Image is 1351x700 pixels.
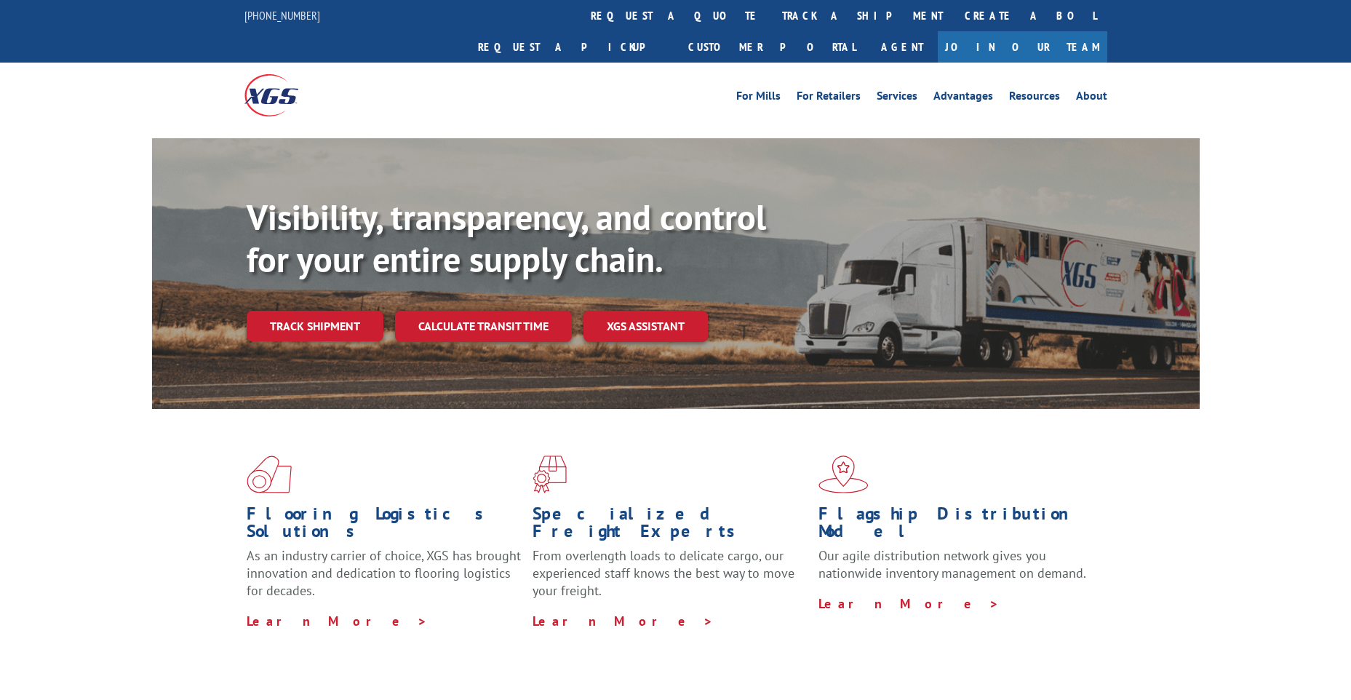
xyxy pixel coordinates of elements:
a: For Mills [736,90,781,106]
a: About [1076,90,1107,106]
span: Our agile distribution network gives you nationwide inventory management on demand. [818,547,1086,581]
a: Resources [1009,90,1060,106]
h1: Flooring Logistics Solutions [247,505,522,547]
img: xgs-icon-focused-on-flooring-red [533,456,567,493]
h1: Specialized Freight Experts [533,505,808,547]
a: Learn More > [818,595,1000,612]
img: xgs-icon-total-supply-chain-intelligence-red [247,456,292,493]
a: For Retailers [797,90,861,106]
a: Learn More > [247,613,428,629]
a: Request a pickup [467,31,677,63]
a: Agent [866,31,938,63]
img: xgs-icon-flagship-distribution-model-red [818,456,869,493]
a: Advantages [933,90,993,106]
a: Customer Portal [677,31,866,63]
a: Track shipment [247,311,383,341]
a: XGS ASSISTANT [583,311,708,342]
a: Join Our Team [938,31,1107,63]
h1: Flagship Distribution Model [818,505,1093,547]
p: From overlength loads to delicate cargo, our experienced staff knows the best way to move your fr... [533,547,808,612]
a: Learn More > [533,613,714,629]
a: [PHONE_NUMBER] [244,8,320,23]
a: Calculate transit time [395,311,572,342]
b: Visibility, transparency, and control for your entire supply chain. [247,194,766,282]
span: As an industry carrier of choice, XGS has brought innovation and dedication to flooring logistics... [247,547,521,599]
a: Services [877,90,917,106]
